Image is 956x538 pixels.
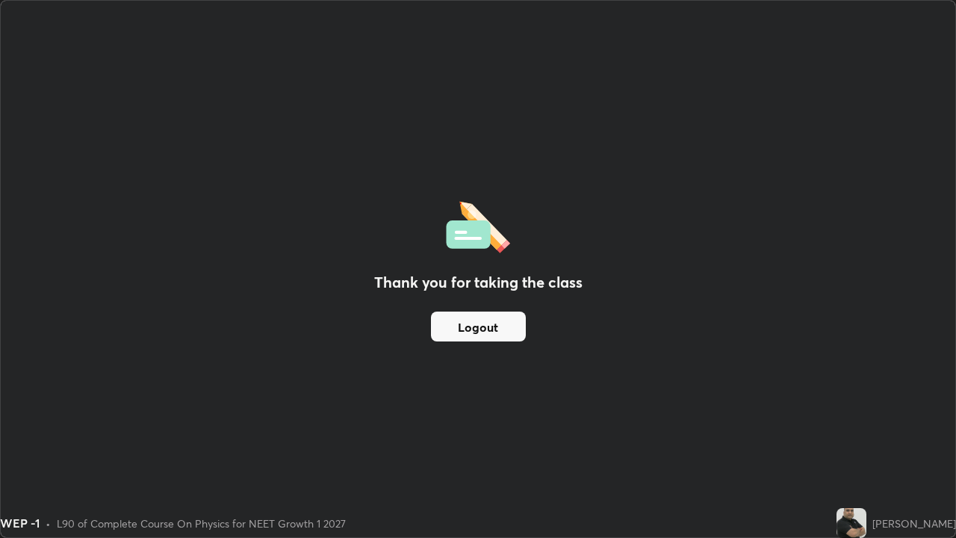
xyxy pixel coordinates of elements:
[446,197,510,253] img: offlineFeedback.1438e8b3.svg
[836,508,866,538] img: eacf0803778e41e7b506779bab53d040.jpg
[431,312,526,341] button: Logout
[46,516,51,531] div: •
[872,516,956,531] div: [PERSON_NAME]
[374,271,583,294] h2: Thank you for taking the class
[57,516,346,531] div: L90 of Complete Course On Physics for NEET Growth 1 2027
